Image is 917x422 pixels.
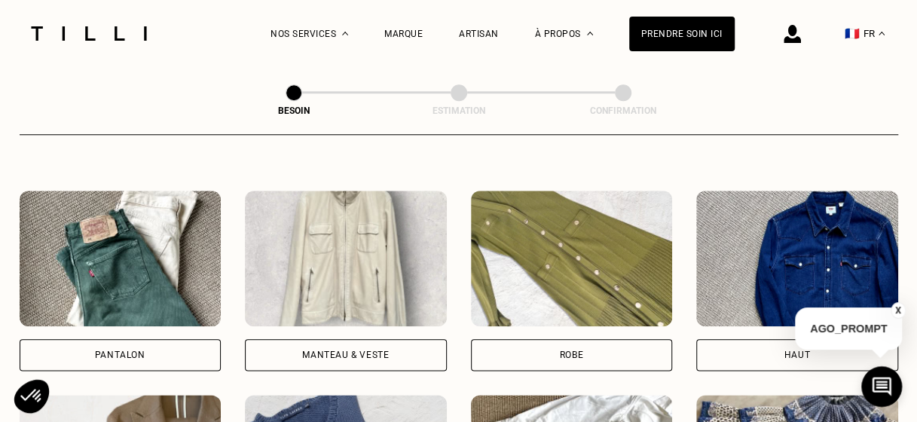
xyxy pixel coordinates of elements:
div: Besoin [219,105,369,116]
div: Manteau & Veste [302,350,389,359]
div: Confirmation [548,105,698,116]
img: icône connexion [784,25,801,43]
img: Tilli retouche votre Robe [471,191,673,326]
div: Pantalon [95,350,145,359]
a: Prendre soin ici [629,17,735,51]
div: Robe [560,350,583,359]
div: Haut [784,350,810,359]
p: AGO_PROMPT [795,307,902,350]
a: Marque [384,29,423,39]
img: menu déroulant [879,32,885,35]
a: Artisan [459,29,499,39]
img: Menu déroulant à propos [587,32,593,35]
div: Estimation [384,105,534,116]
img: Tilli retouche votre Manteau & Veste [245,191,447,326]
img: Tilli retouche votre Haut [696,191,898,326]
span: 🇫🇷 [845,26,860,41]
img: Logo du service de couturière Tilli [26,26,152,41]
button: X [891,302,906,319]
img: Menu déroulant [342,32,348,35]
img: Tilli retouche votre Pantalon [20,191,222,326]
